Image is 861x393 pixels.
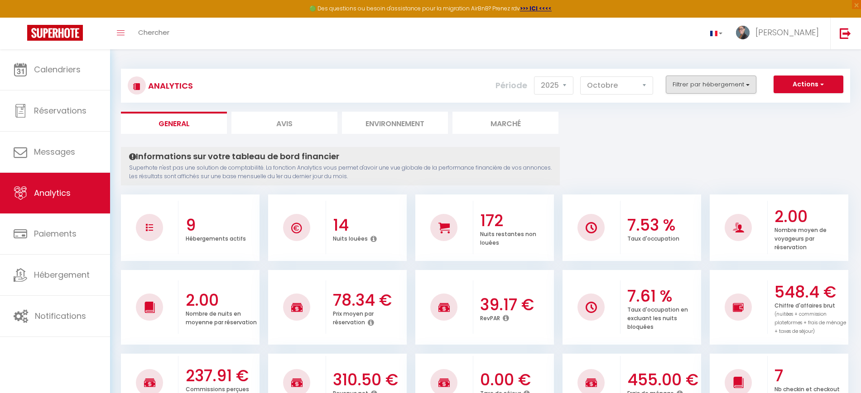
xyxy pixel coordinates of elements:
[774,300,846,335] p: Chiffre d'affaires brut
[480,313,500,322] p: RevPAR
[186,291,257,310] h3: 2.00
[520,5,552,12] a: >>> ICI <<<<
[34,105,87,116] span: Réservations
[480,370,552,389] h3: 0.00 €
[840,28,851,39] img: logout
[34,187,71,199] span: Analytics
[35,310,86,322] span: Notifications
[774,76,843,94] button: Actions
[627,304,688,331] p: Taux d'occupation en excluant les nuits bloquées
[627,233,679,242] p: Taux d'occupation
[27,25,83,41] img: Super Booking
[774,384,840,393] p: Nb checkin et checkout
[231,112,337,134] li: Avis
[774,311,846,335] span: (nuitées + commission plateformes + frais de ménage + taxes de séjour)
[129,152,552,161] h4: Informations sur votre tableau de bord financier
[480,211,552,230] h3: 172
[733,302,744,313] img: NO IMAGE
[333,216,404,235] h3: 14
[774,283,846,302] h3: 548.4 €
[146,76,193,96] h3: Analytics
[121,112,227,134] li: General
[138,28,169,37] span: Chercher
[34,269,90,280] span: Hébergement
[774,366,846,385] h3: 7
[333,291,404,310] h3: 78.34 €
[729,18,830,49] a: ... [PERSON_NAME]
[186,366,257,385] h3: 237.91 €
[774,207,846,226] h3: 2.00
[34,228,77,239] span: Paiements
[666,76,756,94] button: Filtrer par hébergement
[186,216,257,235] h3: 9
[146,224,153,231] img: NO IMAGE
[342,112,448,134] li: Environnement
[452,112,558,134] li: Marché
[627,370,699,389] h3: 455.00 €
[333,233,368,242] p: Nuits louées
[333,308,374,326] p: Prix moyen par réservation
[186,233,246,242] p: Hébergements actifs
[627,216,699,235] h3: 7.53 %
[131,18,176,49] a: Chercher
[34,146,75,157] span: Messages
[586,302,597,313] img: NO IMAGE
[333,370,404,389] h3: 310.50 €
[34,64,81,75] span: Calendriers
[129,164,552,181] p: Superhote n'est pas une solution de comptabilité. La fonction Analytics vous permet d'avoir une v...
[627,287,699,306] h3: 7.61 %
[495,76,527,95] label: Période
[774,224,827,251] p: Nombre moyen de voyageurs par réservation
[736,26,750,39] img: ...
[186,308,257,326] p: Nombre de nuits en moyenne par réservation
[755,27,819,38] span: [PERSON_NAME]
[480,228,536,246] p: Nuits restantes non louées
[480,295,552,314] h3: 39.17 €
